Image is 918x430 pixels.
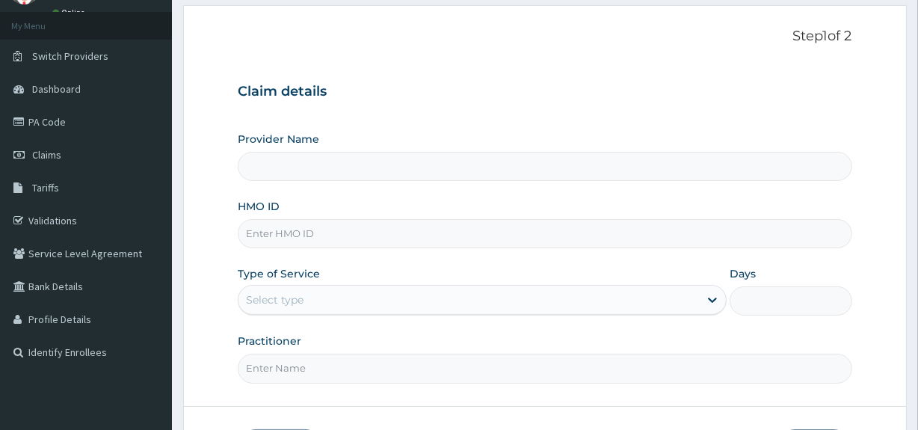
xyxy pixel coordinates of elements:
a: Online [52,7,88,18]
p: Step 1 of 2 [238,28,851,45]
label: Practitioner [238,334,301,348]
span: Tariffs [32,181,59,194]
h3: Claim details [238,84,851,100]
div: Select type [246,292,304,307]
label: Provider Name [238,132,319,147]
label: Type of Service [238,266,320,281]
label: Days [730,266,756,281]
span: Switch Providers [32,49,108,63]
label: HMO ID [238,199,280,214]
input: Enter Name [238,354,851,383]
span: Claims [32,148,61,162]
input: Enter HMO ID [238,219,851,248]
span: Dashboard [32,82,81,96]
